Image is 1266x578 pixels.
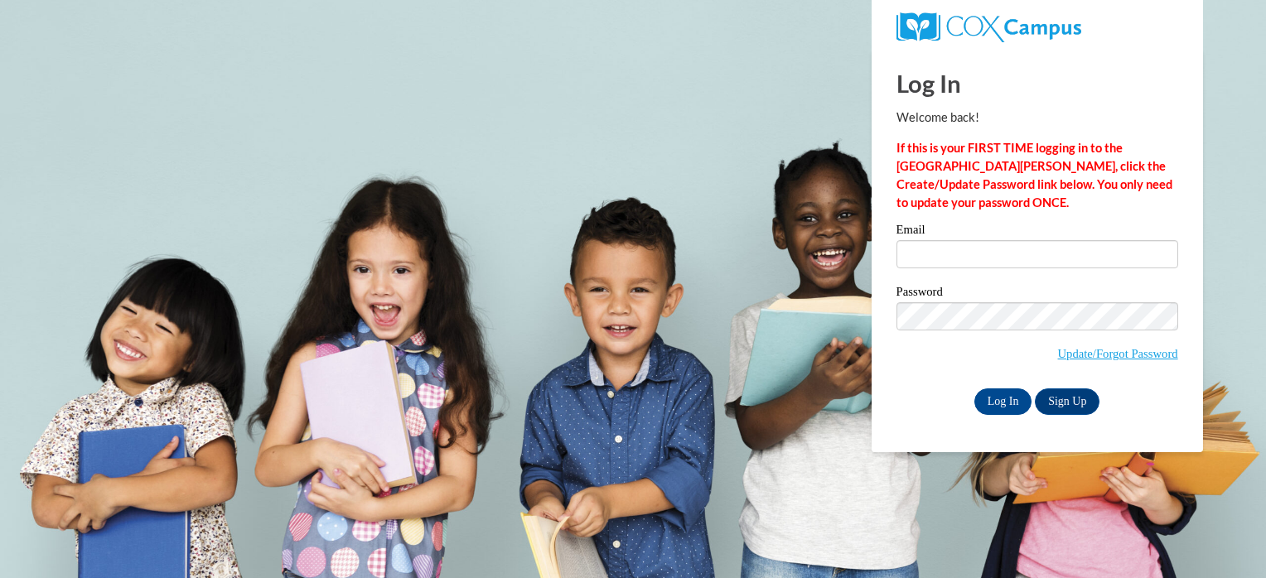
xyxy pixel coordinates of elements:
[896,108,1178,127] p: Welcome back!
[974,388,1032,415] input: Log In
[896,224,1178,240] label: Email
[896,286,1178,302] label: Password
[896,66,1178,100] h1: Log In
[1035,388,1099,415] a: Sign Up
[896,141,1172,210] strong: If this is your FIRST TIME logging in to the [GEOGRAPHIC_DATA][PERSON_NAME], click the Create/Upd...
[1058,347,1178,360] a: Update/Forgot Password
[896,12,1081,42] img: COX Campus
[896,19,1081,33] a: COX Campus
